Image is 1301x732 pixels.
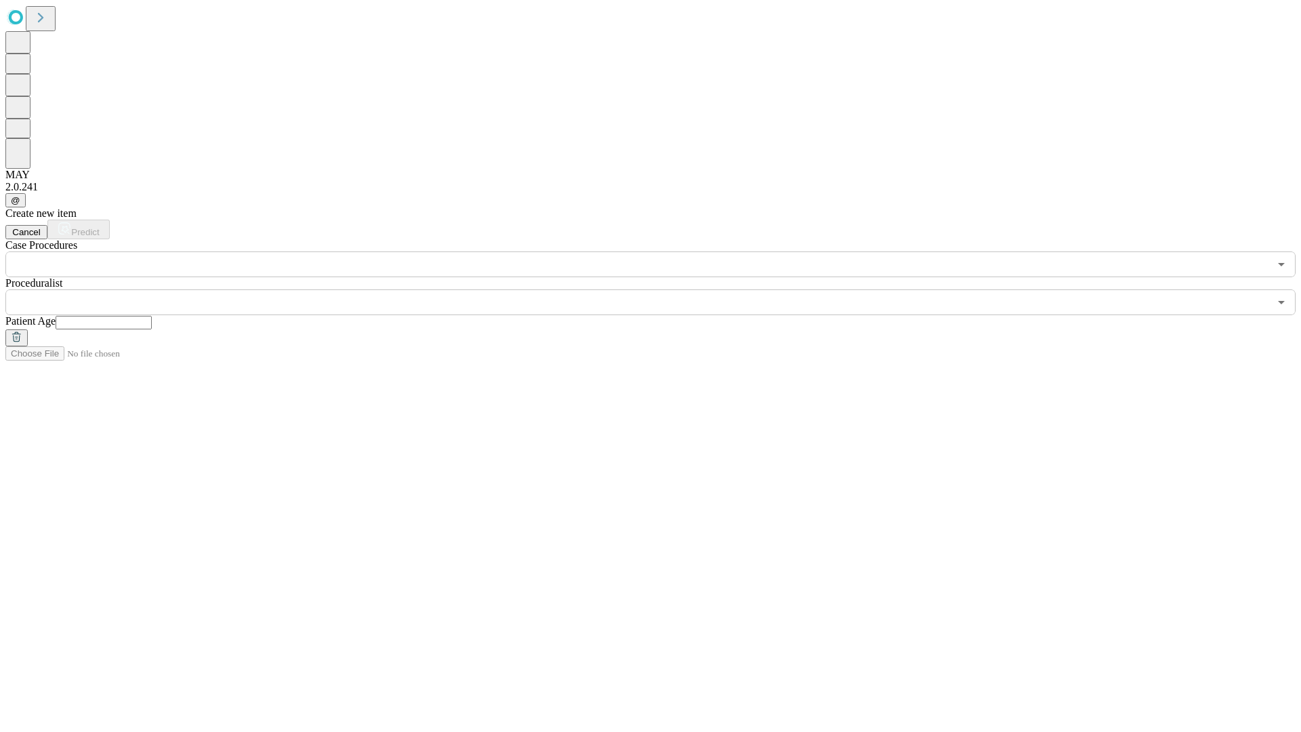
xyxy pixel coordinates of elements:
[5,315,56,327] span: Patient Age
[5,277,62,289] span: Proceduralist
[1272,255,1291,274] button: Open
[47,220,110,239] button: Predict
[5,181,1296,193] div: 2.0.241
[5,225,47,239] button: Cancel
[5,193,26,207] button: @
[12,227,41,237] span: Cancel
[71,227,99,237] span: Predict
[5,169,1296,181] div: MAY
[5,207,77,219] span: Create new item
[5,239,77,251] span: Scheduled Procedure
[1272,293,1291,312] button: Open
[11,195,20,205] span: @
